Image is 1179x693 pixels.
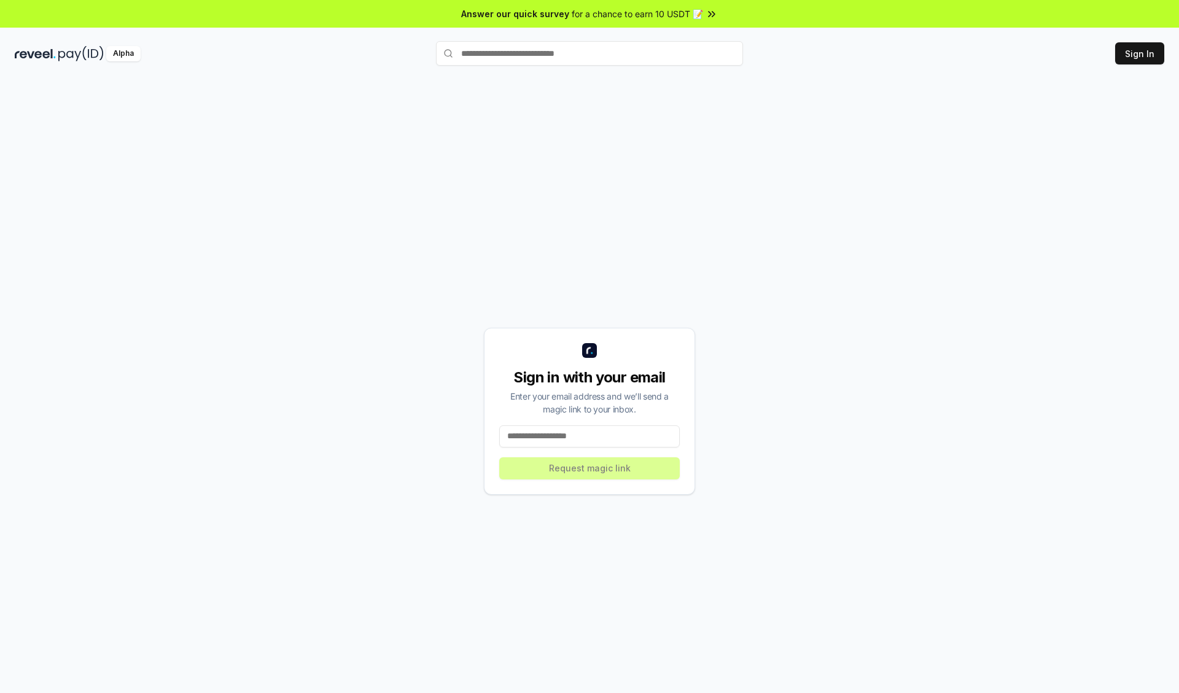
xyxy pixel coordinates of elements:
img: reveel_dark [15,46,56,61]
div: Alpha [106,46,141,61]
img: pay_id [58,46,104,61]
div: Sign in with your email [499,368,680,387]
div: Enter your email address and we’ll send a magic link to your inbox. [499,390,680,416]
button: Sign In [1115,42,1164,64]
span: Answer our quick survey [461,7,569,20]
span: for a chance to earn 10 USDT 📝 [572,7,703,20]
img: logo_small [582,343,597,358]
